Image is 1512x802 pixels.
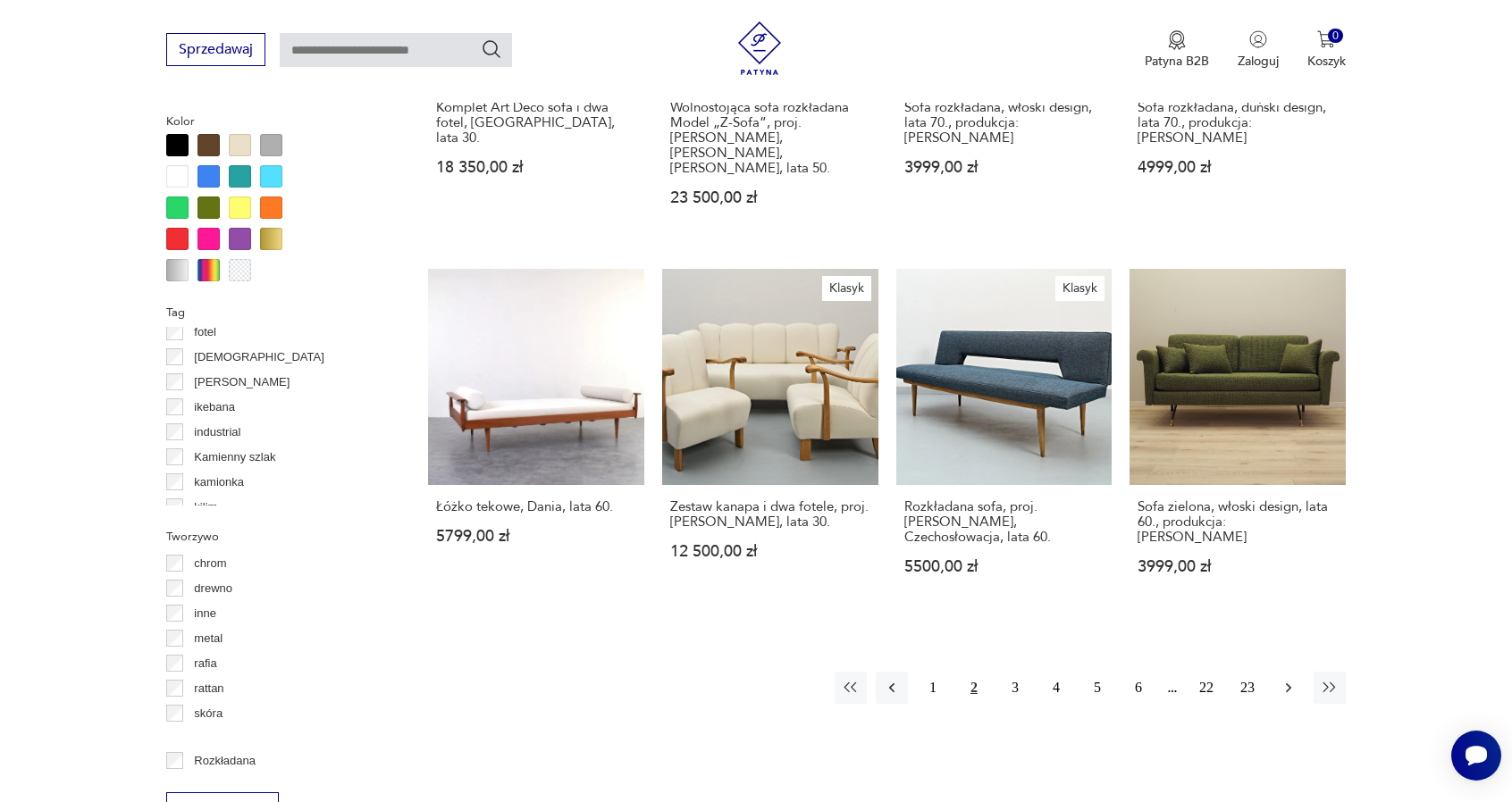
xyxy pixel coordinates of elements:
[194,704,223,723] p: skóra
[194,654,216,673] p: rafia
[1138,100,1338,146] h3: Sofa rozkładana, duński design, lata 70., produkcja: [PERSON_NAME]
[1249,30,1267,48] img: Ikonka użytkownika
[194,372,290,392] p: [PERSON_NAME]
[481,38,502,60] button: Szukaj
[1040,672,1072,704] button: 4
[194,422,240,442] p: industrial
[733,21,786,75] img: Patyna - sklep z meblami i dekoracjami vintage
[1145,30,1209,70] button: Patyna B2B
[904,499,1105,545] h3: Rozkładana sofa, proj. [PERSON_NAME], Czechosłowacja, lata 60.
[166,112,385,131] p: Kolor
[1307,53,1346,70] p: Koszyk
[999,672,1031,704] button: 3
[1138,559,1338,574] p: 3999,00 zł
[436,529,636,544] p: 5799,00 zł
[436,160,636,175] p: 18 350,00 zł
[166,45,265,57] a: Sprzedawaj
[194,629,223,648] p: metal
[1328,29,1343,44] div: 0
[194,397,235,417] p: ikebana
[1238,53,1279,70] p: Zaloguj
[904,100,1105,146] h3: Sofa rozkładana, włoski design, lata 70., produkcja: [PERSON_NAME]
[1190,672,1222,704] button: 22
[194,729,231,748] p: tkanina
[1307,30,1346,70] button: 0Koszyk
[194,579,232,598] p: drewno
[194,751,256,771] p: Rozkładana
[1451,731,1501,781] iframe: Smartsupp widget button
[1122,672,1155,704] button: 6
[428,269,644,609] a: Łóżko tekowe, Dania, lata 60.Łóżko tekowe, Dania, lata 60.5799,00 zł
[1130,269,1346,609] a: Sofa zielona, włoski design, lata 60., produkcja: WłochySofa zielona, włoski design, lata 60., pr...
[958,672,990,704] button: 2
[436,499,636,514] h3: Łóżko tekowe, Dania, lata 60.
[194,554,226,573] p: chrom
[194,679,223,698] p: rattan
[1145,53,1209,70] p: Patyna B2B
[670,499,870,530] h3: Zestaw kanapa i dwa fotele, proj. [PERSON_NAME], lata 30.
[194,604,216,623] p: inne
[436,100,636,146] h3: Komplet Art Deco sofa i dwa fotel, [GEOGRAPHIC_DATA], lata 30.
[1145,30,1209,70] a: Ikona medaluPatyna B2B
[194,472,244,492] p: kamionka
[1238,30,1279,70] button: Zaloguj
[670,100,870,176] h3: Wolnostojąca sofa rozkładana Model „Z-Sofa”, proj. [PERSON_NAME], [PERSON_NAME], [PERSON_NAME], l...
[1081,672,1113,704] button: 5
[670,544,870,559] p: 12 500,00 zł
[917,672,949,704] button: 1
[896,269,1113,609] a: KlasykRozkładana sofa, proj. M. Navratil, Czechosłowacja, lata 60.Rozkładana sofa, proj. [PERSON_...
[194,497,217,517] p: kilim
[670,190,870,205] p: 23 500,00 zł
[1138,160,1338,175] p: 4999,00 zł
[1317,30,1335,48] img: Ikona koszyka
[166,303,385,322] p: Tag
[1231,672,1264,704] button: 23
[1138,499,1338,545] h3: Sofa zielona, włoski design, lata 60., produkcja: [PERSON_NAME]
[194,447,275,467] p: Kamienny szlak
[166,527,385,547] p: Tworzywo
[1168,30,1186,50] img: Ikona medalu
[194,322,216,342] p: fotel
[904,559,1105,574] p: 5500,00 zł
[194,347,323,367] p: [DEMOGRAPHIC_DATA]
[166,33,265,66] button: Sprzedawaj
[904,160,1105,175] p: 3999,00 zł
[662,269,878,609] a: KlasykZestaw kanapa i dwa fotele, proj. Jindrich Halabala, lata 30.Zestaw kanapa i dwa fotele, pr...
